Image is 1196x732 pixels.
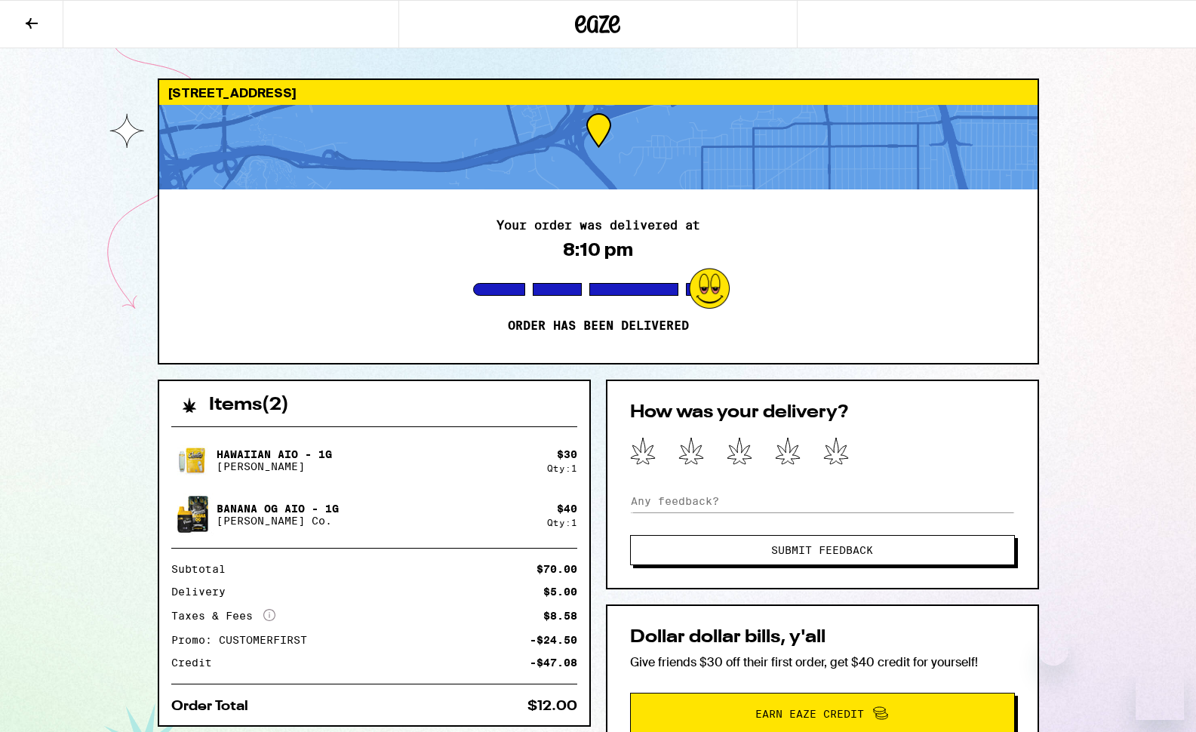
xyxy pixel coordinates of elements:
[497,220,700,232] h2: Your order was delivered at
[217,460,332,472] p: [PERSON_NAME]
[217,448,332,460] p: Hawaiian AIO - 1g
[171,439,214,481] img: Hawaiian AIO - 1g
[171,700,259,713] div: Order Total
[171,635,318,645] div: Promo: CUSTOMERFIRST
[557,503,577,515] div: $ 40
[171,564,236,574] div: Subtotal
[547,518,577,527] div: Qty: 1
[557,448,577,460] div: $ 30
[543,586,577,597] div: $5.00
[530,657,577,668] div: -$47.08
[630,629,1015,647] h2: Dollar dollar bills, y'all
[630,535,1015,565] button: Submit Feedback
[171,494,214,536] img: Banana OG AIO - 1g
[209,396,289,414] h2: Items ( 2 )
[1136,672,1184,720] iframe: Button to launch messaging window
[547,463,577,473] div: Qty: 1
[508,318,689,334] p: Order has been delivered
[171,586,236,597] div: Delivery
[171,657,223,668] div: Credit
[1038,635,1068,666] iframe: Close message
[527,700,577,713] div: $12.00
[630,404,1015,422] h2: How was your delivery?
[530,635,577,645] div: -$24.50
[563,239,633,260] div: 8:10 pm
[771,545,873,555] span: Submit Feedback
[630,654,1015,670] p: Give friends $30 off their first order, get $40 credit for yourself!
[537,564,577,574] div: $70.00
[171,609,275,623] div: Taxes & Fees
[755,709,864,719] span: Earn Eaze Credit
[217,503,339,515] p: Banana OG AIO - 1g
[630,490,1015,512] input: Any feedback?
[217,515,339,527] p: [PERSON_NAME] Co.
[543,611,577,621] div: $8.58
[159,80,1038,105] div: [STREET_ADDRESS]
